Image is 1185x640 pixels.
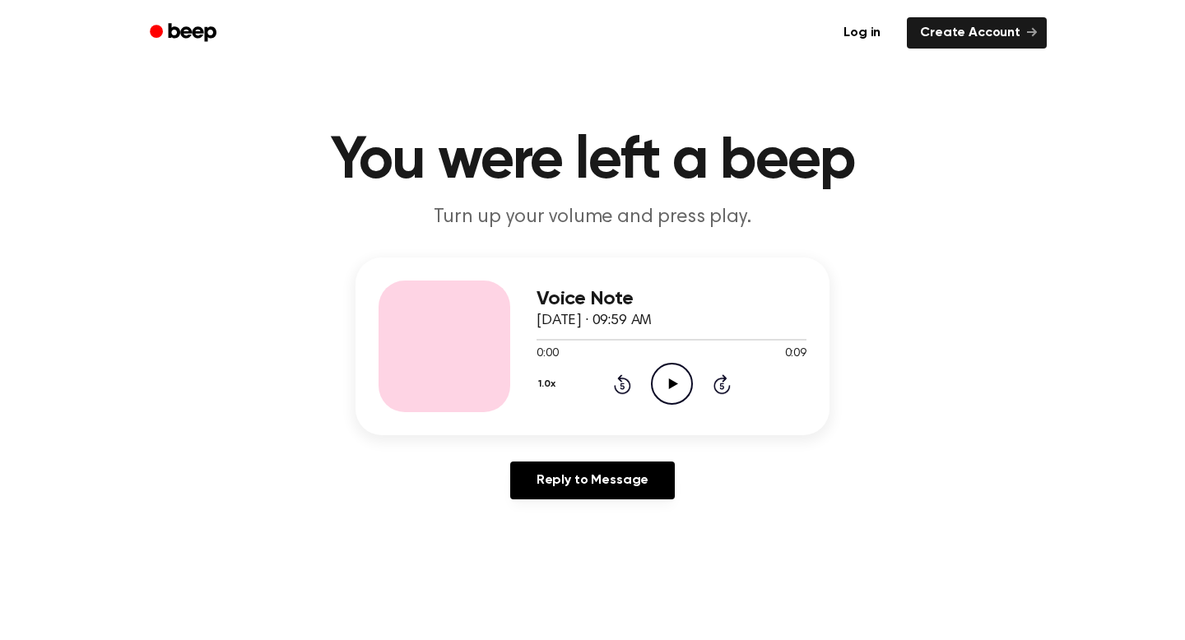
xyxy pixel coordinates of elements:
a: Create Account [907,17,1047,49]
a: Reply to Message [510,461,675,499]
button: 1.0x [537,370,561,398]
a: Beep [138,17,231,49]
p: Turn up your volume and press play. [276,204,908,231]
h1: You were left a beep [171,132,1014,191]
a: Log in [827,14,897,52]
h3: Voice Note [537,288,806,310]
span: 0:00 [537,346,558,363]
span: [DATE] · 09:59 AM [537,313,652,328]
span: 0:09 [785,346,806,363]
